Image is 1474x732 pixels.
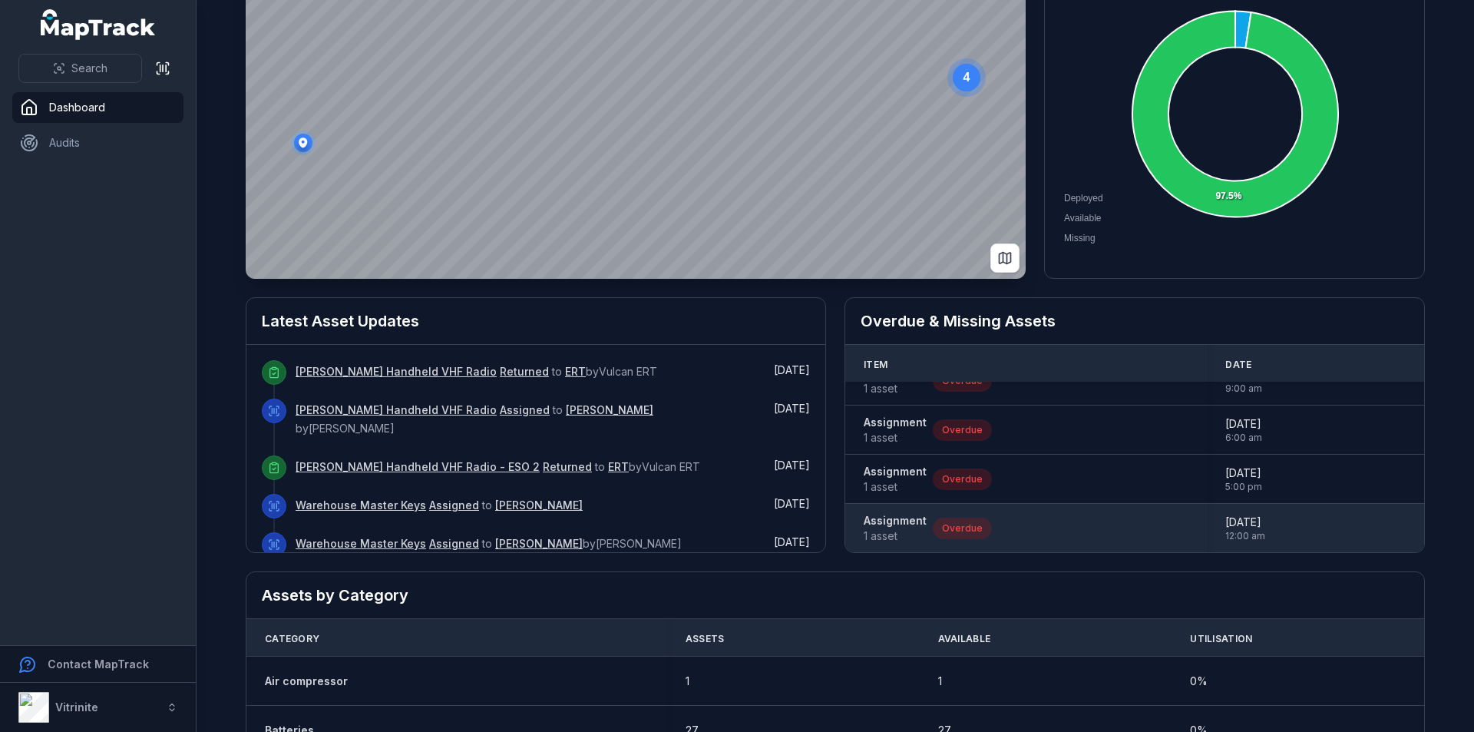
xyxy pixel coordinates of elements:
a: MapTrack [41,9,156,40]
time: 12/09/2025, 6:00:00 am [1225,416,1262,444]
span: 1 [938,674,942,689]
span: to by Vulcan ERT [296,365,657,378]
a: Assigned [500,402,550,418]
span: Assets [686,633,725,645]
div: Overdue [933,419,992,441]
a: ERT [565,364,586,379]
strong: Vitrinite [55,701,98,714]
span: [DATE] [774,363,810,376]
span: 0 % [1190,674,1208,689]
a: Returned [500,364,549,379]
span: Deployed [1064,193,1103,204]
div: Overdue [933,469,992,490]
time: 17/09/2025, 5:00:00 pm [1225,465,1262,493]
span: [DATE] [1225,465,1262,481]
span: 1 asset [864,381,927,396]
a: Assignment1 asset [864,464,927,495]
span: Missing [1064,233,1096,243]
span: 9:00 am [1225,383,1262,395]
span: 1 asset [864,430,927,445]
span: [DATE] [1225,515,1265,530]
span: Available [938,633,991,645]
a: ERT [608,459,629,475]
a: [PERSON_NAME] [495,536,583,551]
strong: Assignment [864,415,927,430]
a: Returned [543,459,592,475]
h2: Assets by Category [262,585,1409,606]
span: to [296,498,583,512]
span: to by [PERSON_NAME] [296,403,653,435]
span: [DATE] [774,535,810,548]
span: [DATE] [774,459,810,472]
strong: Assignment [864,464,927,479]
time: 17/09/2025, 5:09:41 pm [774,459,810,472]
span: Search [71,61,107,76]
a: Warehouse Master Keys [296,498,426,513]
a: [PERSON_NAME] [495,498,583,513]
span: 5:00 pm [1225,481,1262,493]
a: Warehouse Master Keys [296,536,426,551]
a: Air compressor [265,674,348,689]
span: 6:00 am [1225,432,1262,444]
span: Item [864,359,887,371]
span: Utilisation [1190,633,1252,645]
time: 18/09/2025, 12:00:00 am [1225,515,1265,542]
a: Audits [12,128,183,158]
a: [PERSON_NAME] Handheld VHF Radio - ESO 2 [296,459,540,475]
span: Date [1225,359,1251,371]
button: Search [18,54,142,83]
span: [DATE] [1225,416,1262,432]
time: 17/09/2025, 6:20:12 pm [774,402,810,415]
a: [PERSON_NAME] Handheld VHF Radio [296,364,497,379]
a: [PERSON_NAME] Handheld VHF Radio [296,402,497,418]
span: to by [PERSON_NAME] [296,537,682,550]
time: 17/09/2025, 10:28:03 am [774,497,810,510]
a: Dashboard [12,92,183,123]
strong: Contact MapTrack [48,657,149,671]
span: 12:00 am [1225,530,1265,542]
time: 17/09/2025, 10:26:21 am [774,535,810,548]
span: 1 asset [864,528,927,544]
strong: Assignment [864,513,927,528]
span: [DATE] [774,402,810,415]
div: Overdue [933,518,992,539]
span: Category [265,633,319,645]
h2: Overdue & Missing Assets [861,310,1409,332]
span: 1 [686,674,689,689]
span: 1 asset [864,479,927,495]
time: 18/09/2025, 5:03:56 pm [774,363,810,376]
span: Available [1064,213,1101,224]
a: Assigned [429,498,479,513]
a: Assignment1 asset [864,415,927,445]
span: to by Vulcan ERT [296,460,700,473]
text: 4 [963,71,970,84]
a: Assignment1 asset [864,513,927,544]
span: [DATE] [774,497,810,510]
h2: Latest Asset Updates [262,310,810,332]
button: Switch to Map View [990,243,1020,273]
a: [PERSON_NAME] [566,402,653,418]
a: Assigned [429,536,479,551]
